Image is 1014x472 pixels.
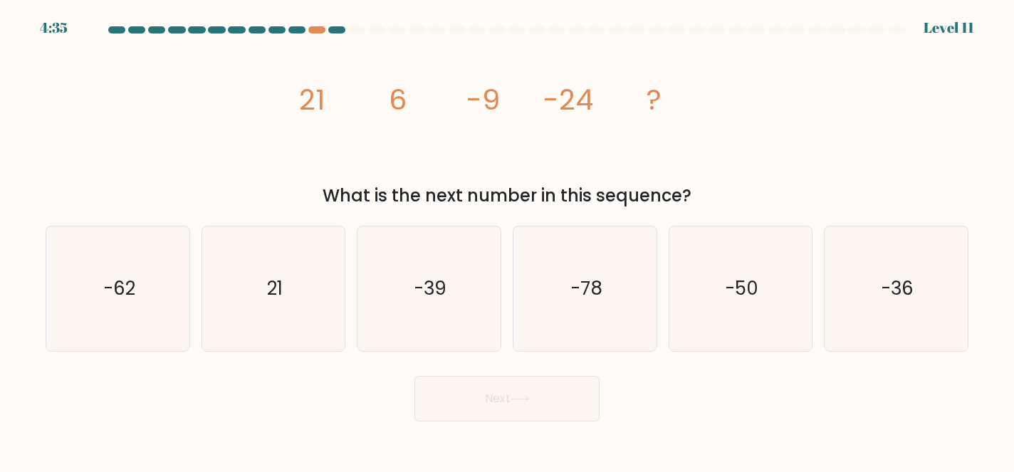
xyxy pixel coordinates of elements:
[389,80,407,120] tspan: 6
[570,276,602,301] text: -78
[267,276,283,301] text: 21
[466,80,500,120] tspan: -9
[725,276,758,301] text: -50
[40,17,68,38] div: 4:35
[299,80,325,120] tspan: 21
[414,276,446,301] text: -39
[881,276,914,301] text: -36
[543,80,593,120] tspan: -24
[103,276,135,301] text: -62
[54,183,960,209] div: What is the next number in this sequence?
[647,80,662,120] tspan: ?
[414,376,600,421] button: Next
[924,17,974,38] div: Level 11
